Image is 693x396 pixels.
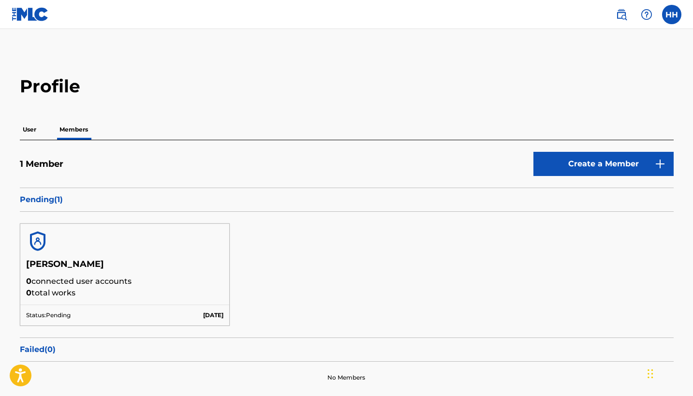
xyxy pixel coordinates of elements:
p: Pending ( 1 ) [20,194,674,205]
a: Public Search [612,5,631,24]
img: help [641,9,652,20]
p: User [20,119,39,140]
iframe: Resource Center [666,253,693,333]
h2: Profile [20,75,674,97]
div: User Menu [662,5,681,24]
img: account [26,230,49,253]
p: Failed ( 0 ) [20,344,674,355]
span: 0 [26,277,31,286]
p: Members [57,119,91,140]
div: Drag [648,359,653,388]
img: search [616,9,627,20]
div: Help [637,5,656,24]
a: Create a Member [533,152,674,176]
h5: [PERSON_NAME] [26,259,224,276]
p: connected user accounts [26,276,224,287]
span: 0 [26,288,31,297]
p: [DATE] [203,311,223,320]
img: MLC Logo [12,7,49,21]
p: No Members [327,373,365,382]
h5: 1 Member [20,159,63,170]
p: Status: Pending [26,311,71,320]
iframe: Chat Widget [645,350,693,396]
p: total works [26,287,224,299]
img: 9d2ae6d4665cec9f34b9.svg [654,158,666,170]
